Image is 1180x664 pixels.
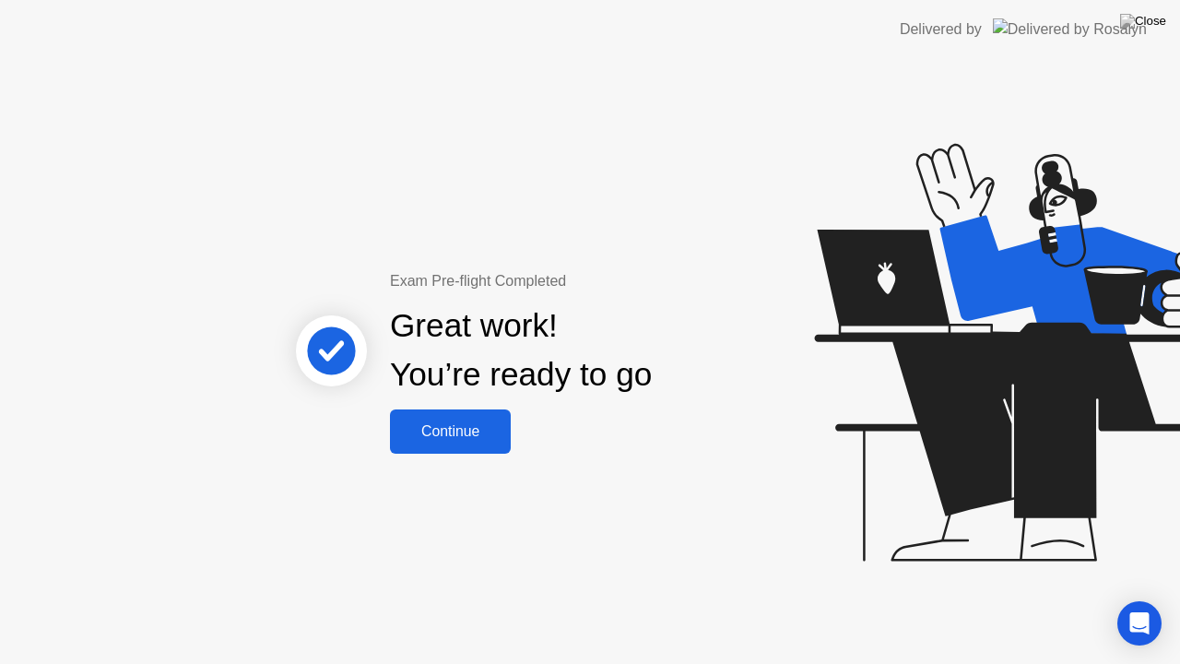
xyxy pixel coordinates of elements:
div: Delivered by [900,18,982,41]
div: Continue [395,423,505,440]
img: Close [1120,14,1166,29]
div: Open Intercom Messenger [1117,601,1162,646]
div: Exam Pre-flight Completed [390,270,771,292]
div: Great work! You’re ready to go [390,302,652,399]
img: Delivered by Rosalyn [993,18,1147,40]
button: Continue [390,409,511,454]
